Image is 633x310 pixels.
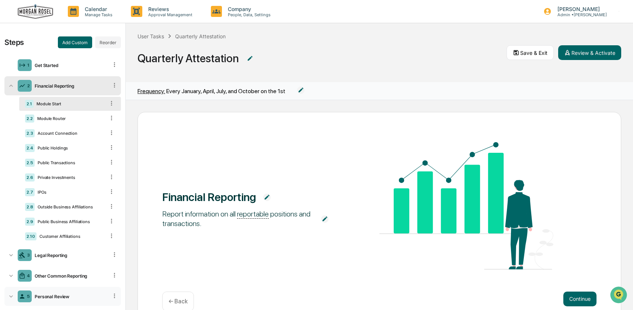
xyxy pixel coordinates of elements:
[25,232,36,240] div: 2.10
[321,215,328,223] img: Additional Document Icon
[61,93,91,100] span: Attestations
[162,190,256,204] div: Financial Reporting
[34,101,105,106] div: Module Start
[125,59,134,67] button: Start new chat
[35,175,105,180] div: Private Investments
[25,64,93,70] div: We're available if you need us!
[73,125,89,130] span: Pylon
[25,115,34,123] div: 2.2
[7,56,21,70] img: 1746055101610-c473b297-6a78-478c-a979-82029cc54cd1
[4,104,49,117] a: 🔎Data Lookup
[25,203,35,211] div: 2.8
[552,6,607,12] p: [PERSON_NAME]
[52,124,89,130] a: Powered byPylon
[15,93,48,100] span: Preclearance
[79,6,116,12] p: Calendar
[142,12,196,17] p: Approval Management
[35,190,105,195] div: IPOs
[27,253,30,258] div: 3
[4,90,51,103] a: 🖐️Preclearance
[32,253,108,258] div: Legal Reporting
[25,188,35,196] div: 2.7
[27,273,30,278] div: 4
[168,298,188,305] p: ← Back
[222,12,274,17] p: People, Data, Settings
[138,88,165,95] span: Frequency:
[27,63,29,68] div: 1
[35,204,105,209] div: Outside Business Affiliations
[563,292,597,306] button: Continue
[609,286,629,306] iframe: Open customer support
[175,33,226,39] div: Quarterly Attestation
[32,294,108,299] div: Personal Review
[27,294,30,299] div: 5
[7,108,13,113] div: 🔎
[25,56,121,64] div: Start new chat
[35,219,105,224] div: Public Business Affiliations
[237,209,269,219] u: reportable
[263,194,271,201] img: Additional Document Icon
[35,145,105,151] div: Public Holdings
[7,15,134,27] p: How can we help?
[379,142,553,270] img: Financial Reporting
[558,45,621,60] button: Review & Activate
[297,87,305,94] img: Edit reporting range icon
[58,36,92,48] button: Add Custom
[25,144,35,152] div: 2.4
[53,94,59,99] div: 🗄️
[36,234,105,239] div: Customer Affiliations
[95,36,121,48] button: Reorder
[142,6,196,12] p: Reviews
[25,100,34,108] div: 2.1
[27,83,30,88] div: 2
[34,116,105,121] div: Module Router
[35,131,105,136] div: Account Connection
[25,159,35,167] div: 2.5
[138,33,164,39] div: User Tasks
[552,12,607,17] p: Admin • [PERSON_NAME]
[246,55,254,62] img: Additional Document Icon
[32,83,108,89] div: Financial Reporting
[25,173,35,182] div: 2.6
[162,209,314,228] div: Report information on all positions and transactions.
[25,129,35,137] div: 2.3
[15,107,46,114] span: Data Lookup
[25,218,35,226] div: 2.9
[4,38,24,47] div: Steps
[507,45,554,60] button: Save & Exit
[138,88,285,95] div: Every January, April, July, and October on the 1st
[51,90,94,103] a: 🗄️Attestations
[222,6,274,12] p: Company
[35,160,105,165] div: Public Transactions
[79,12,116,17] p: Manage Tasks
[138,52,239,65] div: Quarterly Attestation
[32,63,108,68] div: Get Started
[7,94,13,99] div: 🖐️
[18,4,53,19] img: logo
[32,273,108,279] div: Other Common Reporting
